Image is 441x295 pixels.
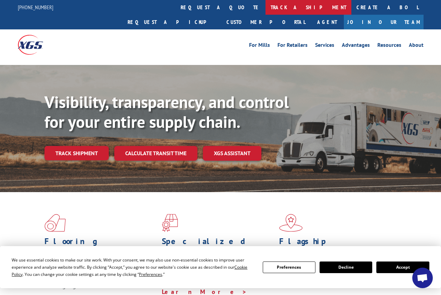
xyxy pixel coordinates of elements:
span: Our agile distribution network gives you nationwide inventory management on demand. [279,265,386,290]
a: Request a pickup [122,15,221,29]
a: Open chat [412,268,433,288]
a: Agent [310,15,344,29]
img: xgs-icon-focused-on-flooring-red [162,214,178,232]
a: Track shipment [44,146,109,160]
a: XGS ASSISTANT [203,146,261,161]
a: Join Our Team [344,15,424,29]
a: Services [315,42,334,50]
span: As an industry carrier of choice, XGS has brought innovation and dedication to flooring logistics... [44,265,151,290]
h1: Flagship Distribution Model [279,237,391,265]
a: About [409,42,424,50]
a: [PHONE_NUMBER] [18,4,53,11]
img: xgs-icon-total-supply-chain-intelligence-red [44,214,66,232]
a: Calculate transit time [114,146,197,161]
a: For Retailers [277,42,308,50]
h1: Flooring Logistics Solutions [44,237,157,265]
a: Customer Portal [221,15,310,29]
div: We use essential cookies to make our site work. With your consent, we may also use non-essential ... [12,256,254,278]
span: Preferences [139,271,162,277]
button: Preferences [263,262,315,273]
button: Decline [320,262,372,273]
button: Accept [376,262,429,273]
h1: Specialized Freight Experts [162,237,274,257]
img: xgs-icon-flagship-distribution-model-red [279,214,303,232]
a: For Mills [249,42,270,50]
b: Visibility, transparency, and control for your entire supply chain. [44,91,289,132]
a: Advantages [342,42,370,50]
a: Resources [377,42,401,50]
